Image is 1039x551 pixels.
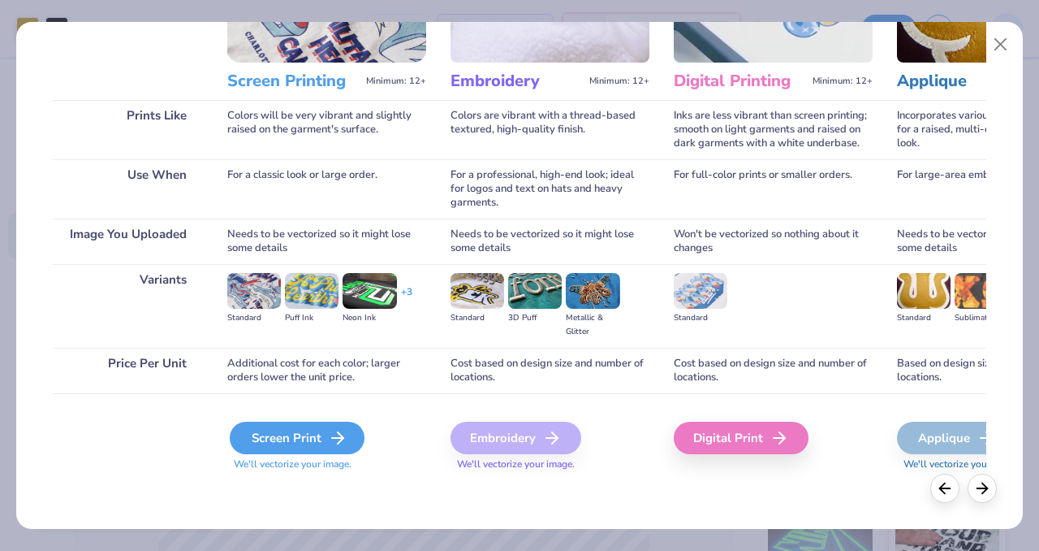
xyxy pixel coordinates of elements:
[674,311,727,325] div: Standard
[897,422,1016,454] div: Applique
[813,76,873,87] span: Minimum: 12+
[451,273,504,309] img: Standard
[985,29,1016,60] button: Close
[227,273,281,309] img: Standard
[674,100,873,159] div: Inks are less vibrant than screen printing; smooth on light garments and raised on dark garments ...
[508,273,562,309] img: 3D Puff
[451,71,583,92] h3: Embroidery
[897,71,1029,92] h3: Applique
[227,71,360,92] h3: Screen Printing
[589,76,649,87] span: Minimum: 12+
[227,458,426,471] span: We'll vectorize your image.
[227,348,426,393] div: Additional cost for each color; larger orders lower the unit price.
[674,422,808,454] div: Digital Print
[897,273,951,309] img: Standard
[285,311,338,325] div: Puff Ink
[897,311,951,325] div: Standard
[508,311,562,325] div: 3D Puff
[955,273,1008,309] img: Sublimated
[674,219,873,264] div: Won't be vectorized so nothing about it changes
[285,273,338,309] img: Puff Ink
[227,159,426,219] div: For a classic look or large order.
[451,458,649,471] span: We'll vectorize your image.
[566,273,619,309] img: Metallic & Glitter
[53,100,203,159] div: Prints Like
[674,159,873,219] div: For full-color prints or smaller orders.
[53,219,203,264] div: Image You Uploaded
[53,348,203,393] div: Price Per Unit
[230,422,364,454] div: Screen Print
[451,100,649,159] div: Colors are vibrant with a thread-based textured, high-quality finish.
[451,159,649,219] div: For a professional, high-end look; ideal for logos and text on hats and heavy garments.
[53,264,203,348] div: Variants
[674,71,806,92] h3: Digital Printing
[451,219,649,264] div: Needs to be vectorized so it might lose some details
[674,273,727,309] img: Standard
[566,311,619,339] div: Metallic & Glitter
[955,311,1008,325] div: Sublimated
[227,100,426,159] div: Colors will be very vibrant and slightly raised on the garment's surface.
[343,311,396,325] div: Neon Ink
[451,311,504,325] div: Standard
[451,348,649,393] div: Cost based on design size and number of locations.
[343,273,396,309] img: Neon Ink
[53,159,203,219] div: Use When
[366,76,426,87] span: Minimum: 12+
[401,285,412,313] div: + 3
[451,422,581,454] div: Embroidery
[227,219,426,264] div: Needs to be vectorized so it might lose some details
[674,348,873,393] div: Cost based on design size and number of locations.
[227,311,281,325] div: Standard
